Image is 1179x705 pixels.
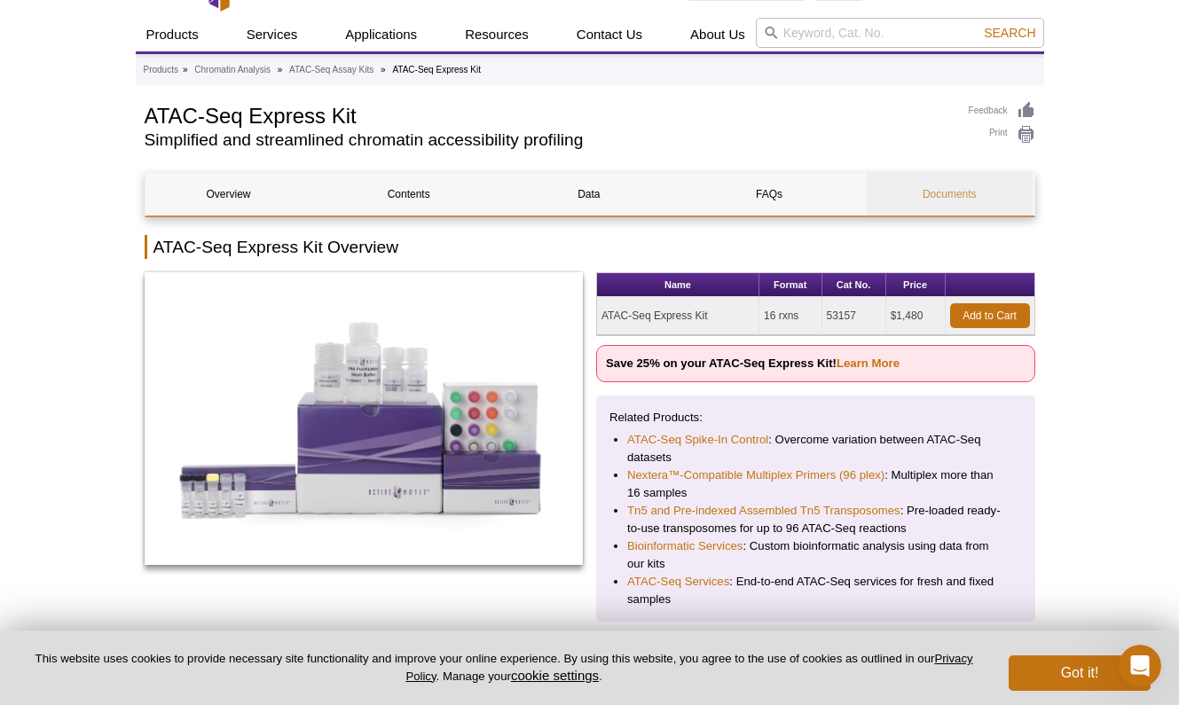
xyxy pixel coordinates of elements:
[759,297,822,335] td: 16 rxns
[405,652,972,682] a: Privacy Policy
[886,297,946,335] td: $1,480
[627,537,1004,573] li: : Custom bioinformatic analysis using data from our kits
[334,18,428,51] a: Applications
[236,18,309,51] a: Services
[756,18,1044,48] input: Keyword, Cat. No.
[1009,655,1151,691] button: Got it!
[381,65,386,74] li: »
[597,273,759,297] th: Name
[627,502,900,520] a: Tn5 and Pre-indexed Assembled Tn5 Transposomes
[1119,645,1161,687] iframe: Intercom live chat
[686,173,853,215] a: FAQs
[606,356,900,370] strong: Save 25% on your ATAC-Seq Express Kit!
[145,173,312,215] a: Overview
[627,502,1004,537] li: : Pre-loaded ready-to-use transposomes for up to 96 ATAC-Seq reactions
[680,18,756,51] a: About Us
[145,272,584,565] img: ATAC-Seq Express Kit
[627,573,729,591] a: ATAC-Seq Services
[627,431,1004,466] li: : Overcome variation between ATAC-Seq datasets
[566,18,653,51] a: Contact Us
[194,62,271,78] a: Chromatin Analysis
[597,297,759,335] td: ATAC-Seq Express Kit
[506,173,672,215] a: Data
[454,18,539,51] a: Resources
[886,273,946,297] th: Price
[145,101,951,128] h1: ATAC-Seq Express Kit
[278,65,283,74] li: »
[609,409,1022,427] p: Related Products:
[627,537,743,555] a: Bioinformatic Services
[289,62,373,78] a: ATAC-Seq Assay Kits
[145,235,1035,259] h2: ATAC-Seq Express Kit Overview
[326,173,492,215] a: Contents
[759,273,822,297] th: Format
[627,573,1004,608] li: : End-to-end ATAC-Seq services for fresh and fixed samples
[392,65,481,74] li: ATAC-Seq Express Kit
[511,668,599,683] button: cookie settings
[984,26,1035,40] span: Search
[969,101,1035,121] a: Feedback
[969,125,1035,145] a: Print
[144,62,178,78] a: Products
[950,303,1030,328] a: Add to Cart
[866,173,1033,215] a: Documents
[183,65,188,74] li: »
[837,356,900,370] a: Learn More
[627,466,1004,502] li: : Multiplex more than 16 samples
[822,297,886,335] td: 53157
[145,132,951,148] h2: Simplified and streamlined chromatin accessibility profiling
[136,18,209,51] a: Products
[627,431,768,449] a: ATAC-Seq Spike-In Control
[979,25,1041,41] button: Search
[28,651,979,685] p: This website uses cookies to provide necessary site functionality and improve your online experie...
[627,466,884,484] a: Nextera™-Compatible Multiplex Primers (96 plex)
[822,273,886,297] th: Cat No.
